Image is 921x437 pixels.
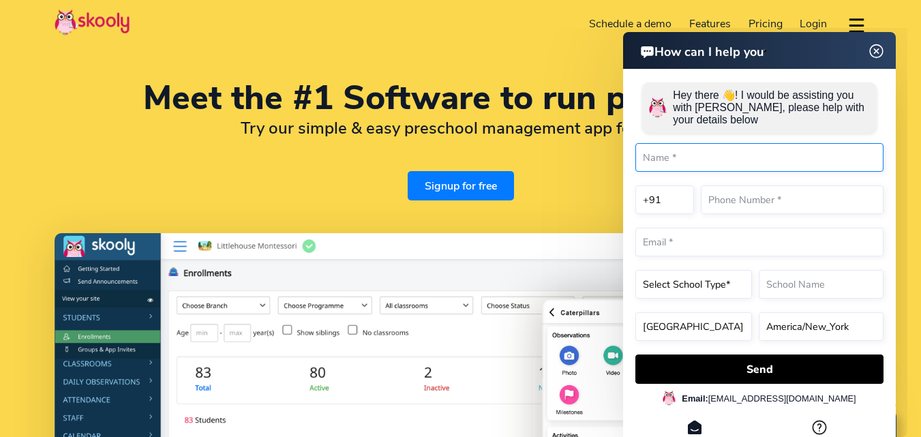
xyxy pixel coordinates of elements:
a: Schedule a demo [581,13,681,35]
span: Pricing [749,16,783,31]
span: Login [800,16,827,31]
a: Pricing [740,13,791,35]
button: dropdown menu [847,10,866,41]
h1: Meet the #1 Software to run preschools [55,82,866,115]
a: Login [791,13,836,35]
a: Features [680,13,740,35]
h2: Try our simple & easy preschool management app for FREE [55,118,866,138]
a: Signup for free [408,171,514,200]
img: Skooly [55,9,130,35]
